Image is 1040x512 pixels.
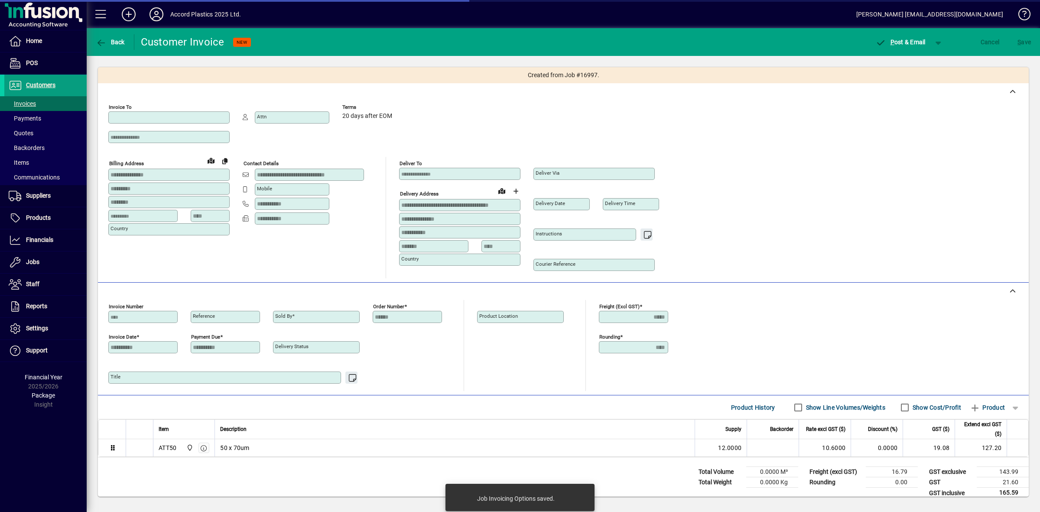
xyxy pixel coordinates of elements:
a: Quotes [4,126,87,140]
span: Customers [26,82,55,88]
span: Created from Job #16997. [528,71,599,80]
a: Communications [4,170,87,185]
span: Home [26,37,42,44]
span: Discount (%) [868,424,897,434]
span: Item [159,424,169,434]
td: GST [925,477,977,488]
span: Backorder [770,424,793,434]
a: Products [4,207,87,229]
a: Backorders [4,140,87,155]
td: 21.60 [977,477,1029,488]
span: Accord Plastics [184,443,194,453]
mat-label: Product location [479,313,518,319]
button: Add [115,7,143,22]
td: GST exclusive [925,467,977,477]
mat-label: Country [110,225,128,232]
td: 16.79 [866,467,918,477]
div: Accord Plastics 2025 Ltd. [170,7,241,21]
span: 12.0000 [718,444,741,452]
a: Jobs [4,251,87,273]
span: Support [26,347,48,354]
a: POS [4,52,87,74]
span: Backorders [9,144,45,151]
span: Products [26,214,51,221]
td: Total Weight [694,477,746,488]
span: Product [970,401,1005,414]
mat-label: Delivery time [605,200,635,206]
td: 165.59 [977,488,1029,499]
mat-label: Mobile [257,186,272,192]
label: Show Line Volumes/Weights [804,403,885,412]
span: ost & Email [875,39,926,46]
span: Reports [26,303,47,310]
mat-label: Instructions [536,231,562,237]
span: GST ($) [932,424,949,434]
td: 0.00 [866,477,918,488]
span: Payments [9,115,41,122]
mat-label: Rounding [599,334,620,340]
mat-label: Delivery date [536,200,565,206]
span: Quotes [9,130,33,137]
span: ave [1017,35,1031,49]
mat-label: Courier Reference [536,261,575,267]
a: Home [4,30,87,52]
span: Financials [26,236,53,243]
button: Product [965,400,1009,415]
a: Suppliers [4,185,87,207]
span: Supply [725,424,741,434]
label: Show Cost/Profit [911,403,961,412]
mat-label: Title [110,374,120,380]
td: 127.20 [955,439,1007,457]
span: Terms [342,104,394,110]
a: Invoices [4,96,87,111]
td: 19.08 [903,439,955,457]
span: Settings [26,325,48,332]
mat-label: Invoice date [109,334,136,340]
mat-label: Invoice To [109,104,132,110]
span: Staff [26,280,39,287]
mat-label: Sold by [275,313,292,319]
mat-label: Order number [373,303,404,310]
td: Total Volume [694,467,746,477]
mat-label: Payment due [191,334,220,340]
div: Customer Invoice [141,35,224,49]
a: Reports [4,296,87,317]
mat-label: Reference [193,313,215,319]
a: View on map [495,184,509,198]
span: Communications [9,174,60,181]
button: Product History [728,400,779,415]
td: GST inclusive [925,488,977,499]
span: S [1017,39,1021,46]
span: Financial Year [25,374,62,381]
a: Staff [4,274,87,295]
mat-label: Freight (excl GST) [599,303,640,310]
td: Rounding [805,477,866,488]
span: NEW [237,39,247,45]
a: Knowledge Base [1012,2,1029,30]
button: Back [94,34,127,50]
td: 143.99 [977,467,1029,477]
td: 0.0000 M³ [746,467,798,477]
a: Settings [4,318,87,339]
app-page-header-button: Back [87,34,134,50]
button: Profile [143,7,170,22]
span: Extend excl GST ($) [960,420,1001,439]
span: Back [96,39,125,46]
button: Copy to Delivery address [218,154,232,168]
mat-label: Attn [257,114,266,120]
mat-label: Invoice number [109,303,143,310]
div: 10.6000 [804,444,845,452]
span: Product History [731,401,775,414]
a: Financials [4,229,87,251]
span: Items [9,159,29,166]
button: Post & Email [871,34,930,50]
td: 0.0000 [851,439,903,457]
a: Support [4,340,87,362]
span: Description [220,424,247,434]
span: Rate excl GST ($) [806,424,845,434]
span: 50 x 70um [220,444,249,452]
a: Payments [4,111,87,126]
span: Invoices [9,100,36,107]
span: Jobs [26,258,39,265]
td: Freight (excl GST) [805,467,866,477]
